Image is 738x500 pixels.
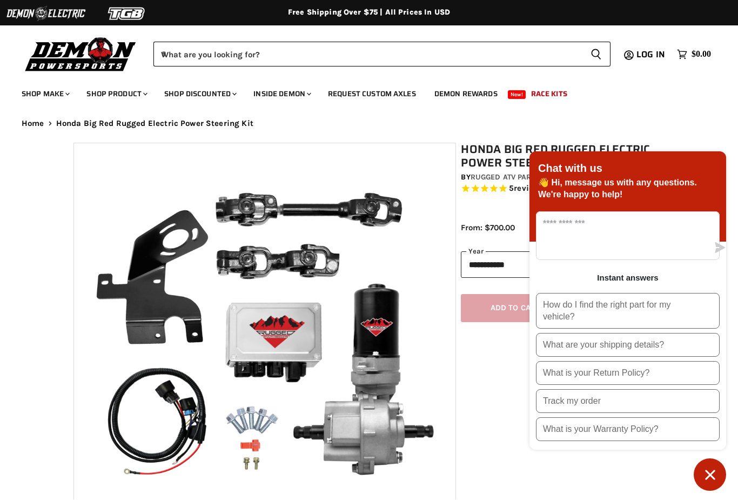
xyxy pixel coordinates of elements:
[14,79,708,105] ul: Main menu
[632,50,672,60] a: Log in
[78,83,154,105] a: Shop Product
[320,83,424,105] a: Request Custom Axles
[514,184,544,194] span: reviews
[461,143,669,170] h1: Honda Big Red Rugged Electric Power Steering Kit
[56,119,253,129] span: Honda Big Red Rugged Electric Power Steering Kit
[526,152,729,491] inbox-online-store-chat: Shopify online store chat
[672,47,716,63] a: $0.00
[636,48,665,62] span: Log in
[461,184,669,195] span: Rated 4.6 out of 5 stars 5 reviews
[86,4,167,24] img: TGB Logo 2
[509,184,544,194] span: 5 reviews
[153,42,610,67] form: Product
[582,42,610,67] button: Search
[471,173,540,182] a: Rugged ATV Parts
[156,83,243,105] a: Shop Discounted
[523,83,575,105] a: Race Kits
[245,83,318,105] a: Inside Demon
[461,172,669,184] div: by
[14,83,76,105] a: Shop Make
[5,4,86,24] img: Demon Electric Logo 2
[426,83,506,105] a: Demon Rewards
[22,119,44,129] a: Home
[461,223,515,233] span: From: $700.00
[153,42,582,67] input: When autocomplete results are available use up and down arrows to review and enter to select
[692,50,711,60] span: $0.00
[461,252,669,278] select: year
[22,35,140,74] img: Demon Powersports
[508,91,526,99] span: New!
